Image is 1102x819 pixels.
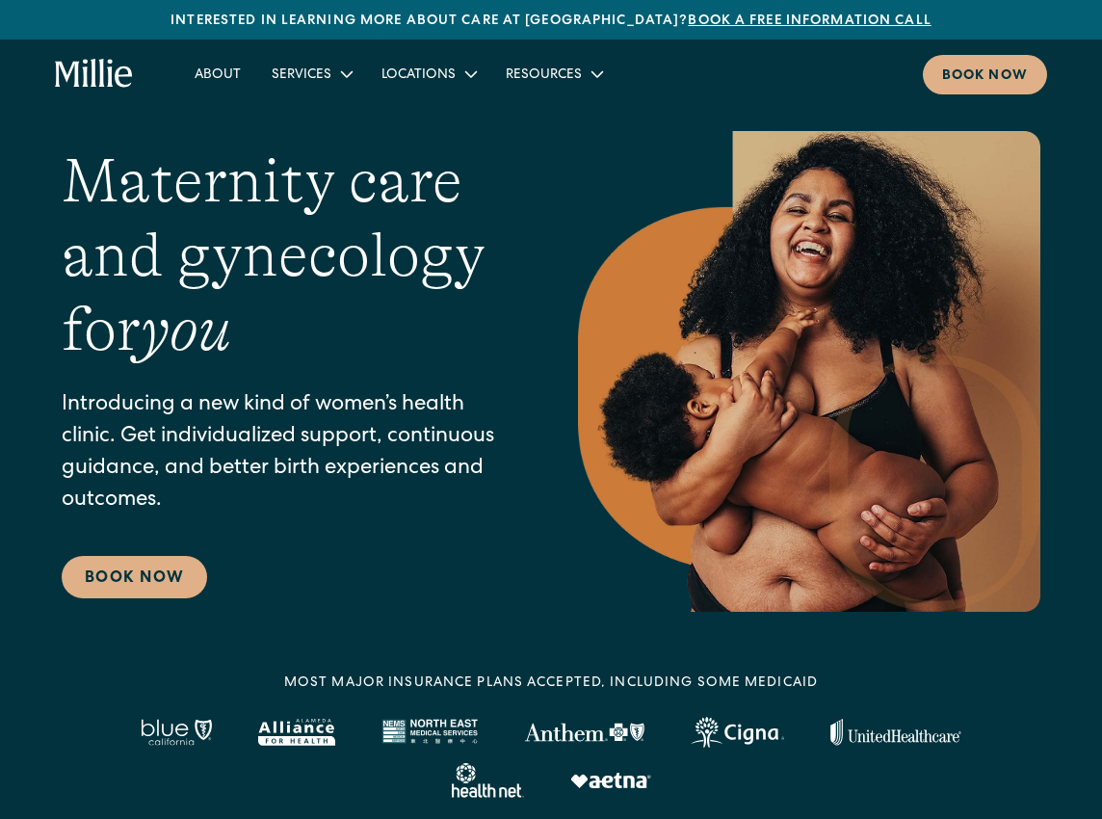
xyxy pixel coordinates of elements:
[524,723,644,742] img: Anthem Logo
[942,66,1028,87] div: Book now
[506,66,582,86] div: Resources
[62,390,501,517] p: Introducing a new kind of women’s health clinic. Get individualized support, continuous guidance,...
[452,763,524,798] img: Healthnet logo
[830,719,961,746] img: United Healthcare logo
[490,58,617,90] div: Resources
[179,58,256,90] a: About
[691,717,784,748] img: Cigna logo
[272,66,331,86] div: Services
[923,55,1047,94] a: Book now
[62,145,501,366] h1: Maternity care and gynecology for
[55,59,133,90] a: home
[256,58,366,90] div: Services
[141,719,212,746] img: Blue California logo
[578,131,1040,612] img: Smiling mother with her baby in arms, celebrating body positivity and the nurturing bond of postp...
[366,58,490,90] div: Locations
[381,719,478,746] img: North East Medical Services logo
[141,295,231,364] em: you
[62,556,207,598] a: Book Now
[570,773,651,788] img: Aetna logo
[284,674,818,694] div: MOST MAJOR INSURANCE PLANS ACCEPTED, INCLUDING some MEDICAID
[381,66,456,86] div: Locations
[688,14,931,28] a: Book a free information call
[258,719,334,746] img: Alameda Alliance logo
